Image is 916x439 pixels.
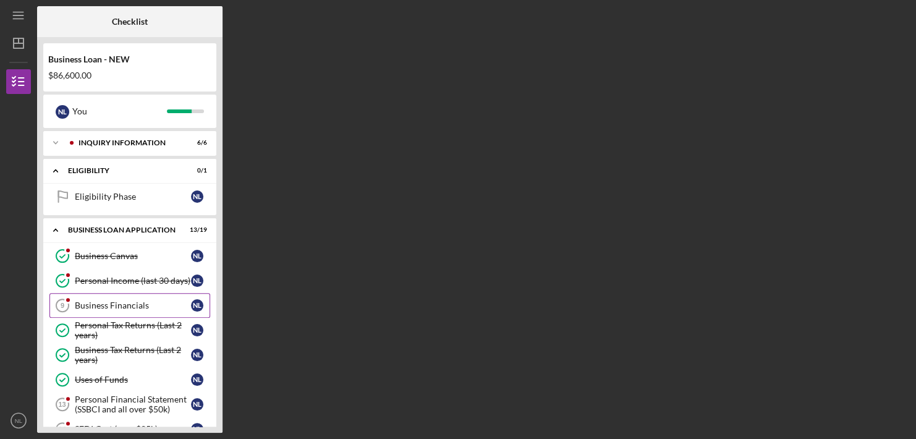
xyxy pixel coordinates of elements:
div: Business Canvas [75,251,191,261]
a: Personal Tax Returns (Last 2 years)NL [49,318,210,343]
tspan: 14 [58,425,66,433]
div: You [72,101,167,122]
div: N L [191,275,203,287]
div: Personal Financial Statement (SSBCI and all over $50k) [75,394,191,414]
text: NL [15,417,23,424]
div: N L [191,250,203,262]
div: 0 / 1 [185,167,207,174]
div: N L [191,373,203,386]
div: BUSINESS LOAN APPLICATION [68,226,176,234]
a: Eligibility PhaseNL [49,184,210,209]
div: N L [191,324,203,336]
div: Eligibility Phase [75,192,191,202]
a: 9Business FinancialsNL [49,293,210,318]
div: N L [191,398,203,411]
a: 13Personal Financial Statement (SSBCI and all over $50k)NL [49,392,210,417]
div: N L [191,349,203,361]
div: Personal Tax Returns (Last 2 years) [75,320,191,340]
div: Business Tax Returns (Last 2 years) [75,345,191,365]
div: INQUIRY INFORMATION [78,139,176,147]
div: N L [191,299,203,312]
a: Uses of FundsNL [49,367,210,392]
div: N L [56,105,69,119]
div: Business Financials [75,300,191,310]
tspan: 9 [61,302,64,309]
div: $86,600.00 [48,70,211,80]
a: Business CanvasNL [49,244,210,268]
div: ELIGIBILITY [68,167,176,174]
b: Checklist [112,17,148,27]
div: Business Loan - NEW [48,54,211,64]
div: Uses of Funds [75,375,191,385]
a: Personal Income (last 30 days)NL [49,268,210,293]
div: 13 / 19 [185,226,207,234]
a: Business Tax Returns (Last 2 years)NL [49,343,210,367]
div: Personal Income (last 30 days) [75,276,191,286]
button: NL [6,408,31,433]
div: N L [191,190,203,203]
div: 6 / 6 [185,139,207,147]
tspan: 13 [58,401,66,408]
div: N L [191,423,203,435]
div: SEDI Cert (over $25k) [75,424,191,434]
